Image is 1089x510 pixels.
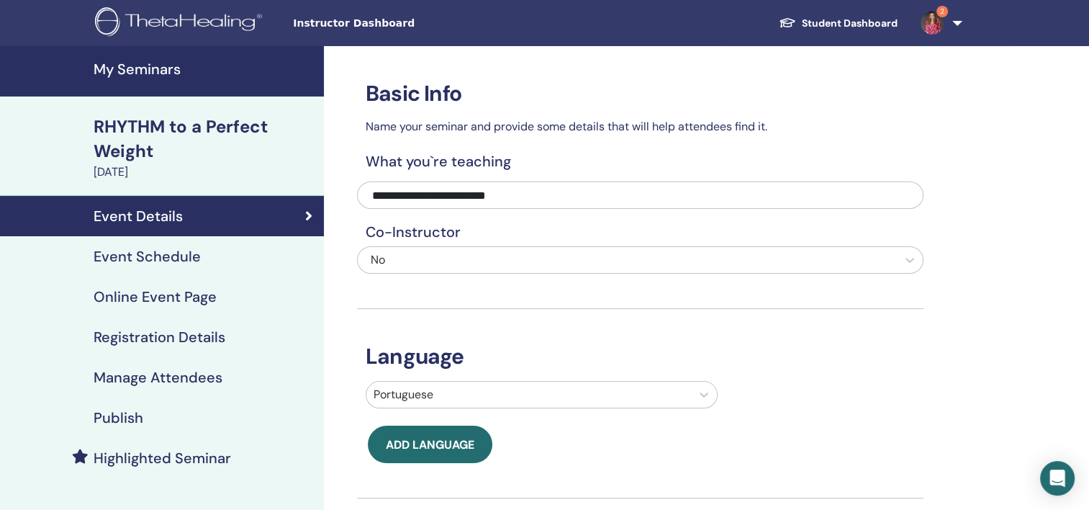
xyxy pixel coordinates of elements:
[94,409,143,426] h4: Publish
[94,449,231,467] h4: Highlighted Seminar
[936,6,948,17] span: 2
[357,223,923,241] h4: Co-Instructor
[94,115,315,164] div: RHYTHM to a Perfect Weight
[921,12,944,35] img: default.jpg
[85,115,324,181] a: RHYTHM to a Perfect Weight[DATE]
[94,248,201,265] h4: Event Schedule
[357,81,923,107] h3: Basic Info
[357,118,923,135] p: Name your seminar and provide some details that will help attendees find it.
[368,426,492,463] button: Add language
[94,369,222,386] h4: Manage Attendees
[386,437,474,452] span: Add language
[94,288,217,305] h4: Online Event Page
[95,7,267,40] img: logo.png
[94,207,183,225] h4: Event Details
[1040,461,1075,496] div: Open Intercom Messenger
[357,153,923,170] h4: What you`re teaching
[94,164,315,181] div: [DATE]
[94,328,225,346] h4: Registration Details
[779,17,796,29] img: graduation-cap-white.svg
[767,10,909,37] a: Student Dashboard
[293,16,509,31] span: Instructor Dashboard
[94,61,315,78] h4: My Seminars
[357,344,923,370] h3: Language
[371,252,385,267] span: No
